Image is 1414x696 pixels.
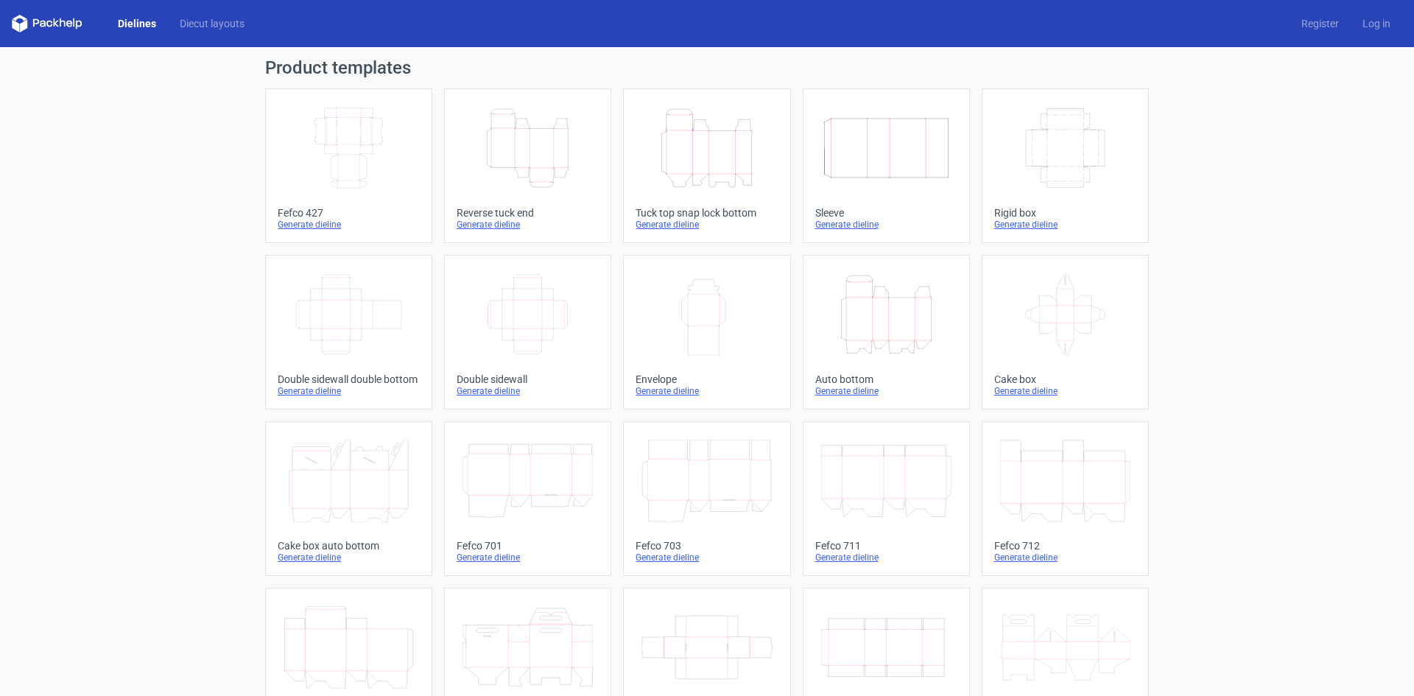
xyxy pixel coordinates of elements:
[278,385,420,397] div: Generate dieline
[457,540,599,552] div: Fefco 701
[815,540,957,552] div: Fefco 711
[982,88,1149,243] a: Rigid boxGenerate dieline
[457,552,599,563] div: Generate dieline
[278,540,420,552] div: Cake box auto bottom
[994,207,1136,219] div: Rigid box
[994,540,1136,552] div: Fefco 712
[994,219,1136,231] div: Generate dieline
[623,255,790,409] a: EnvelopeGenerate dieline
[457,207,599,219] div: Reverse tuck end
[265,59,1149,77] h1: Product templates
[636,373,778,385] div: Envelope
[815,207,957,219] div: Sleeve
[444,88,611,243] a: Reverse tuck endGenerate dieline
[636,540,778,552] div: Fefco 703
[168,16,256,31] a: Diecut layouts
[815,552,957,563] div: Generate dieline
[444,255,611,409] a: Double sidewallGenerate dieline
[636,385,778,397] div: Generate dieline
[1290,16,1351,31] a: Register
[623,88,790,243] a: Tuck top snap lock bottomGenerate dieline
[982,255,1149,409] a: Cake boxGenerate dieline
[265,255,432,409] a: Double sidewall double bottomGenerate dieline
[623,421,790,576] a: Fefco 703Generate dieline
[636,219,778,231] div: Generate dieline
[457,385,599,397] div: Generate dieline
[278,219,420,231] div: Generate dieline
[106,16,168,31] a: Dielines
[265,88,432,243] a: Fefco 427Generate dieline
[803,421,970,576] a: Fefco 711Generate dieline
[982,421,1149,576] a: Fefco 712Generate dieline
[815,373,957,385] div: Auto bottom
[803,255,970,409] a: Auto bottomGenerate dieline
[815,219,957,231] div: Generate dieline
[1351,16,1402,31] a: Log in
[278,207,420,219] div: Fefco 427
[994,373,1136,385] div: Cake box
[636,552,778,563] div: Generate dieline
[636,207,778,219] div: Tuck top snap lock bottom
[457,219,599,231] div: Generate dieline
[265,421,432,576] a: Cake box auto bottomGenerate dieline
[457,373,599,385] div: Double sidewall
[444,421,611,576] a: Fefco 701Generate dieline
[803,88,970,243] a: SleeveGenerate dieline
[815,385,957,397] div: Generate dieline
[278,552,420,563] div: Generate dieline
[994,385,1136,397] div: Generate dieline
[278,373,420,385] div: Double sidewall double bottom
[994,552,1136,563] div: Generate dieline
